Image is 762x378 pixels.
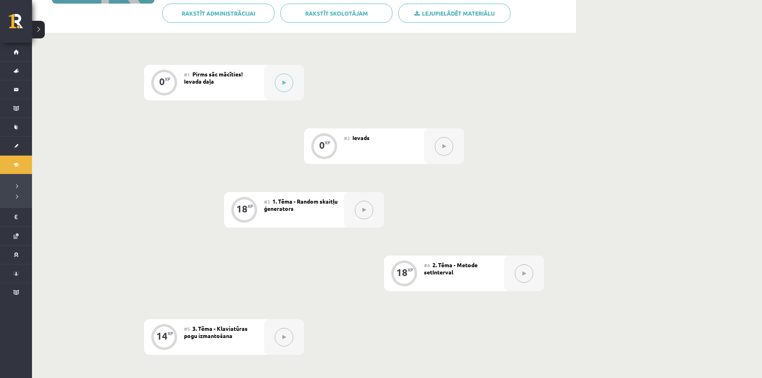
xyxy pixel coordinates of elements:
[184,325,248,339] span: 3. Tēma - Klaviatūras pogu izmantošana
[9,14,32,34] a: Rīgas 1. Tālmācības vidusskola
[162,4,274,23] a: Rakstīt administrācijai
[396,269,408,276] div: 18
[424,262,430,268] span: #4
[398,4,510,23] a: Lejupielādēt materiālu
[168,331,173,336] div: XP
[325,140,330,145] div: XP
[344,135,350,141] span: #2
[165,77,170,81] div: XP
[408,268,413,272] div: XP
[280,4,392,23] a: Rakstīt skolotājam
[236,205,248,212] div: 18
[424,261,478,276] span: 2. Tēma - Metode setInterval
[184,326,190,332] span: #5
[264,198,338,212] span: 1. Tēma - Random skaitļu ģenerators
[264,198,270,205] span: #3
[156,332,168,340] div: 14
[352,134,370,141] span: Ievads
[319,142,325,149] div: 0
[159,78,165,85] div: 0
[184,71,190,78] span: #1
[248,204,253,208] div: XP
[184,70,243,85] span: Pirms sāc mācīties! Ievada daļa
